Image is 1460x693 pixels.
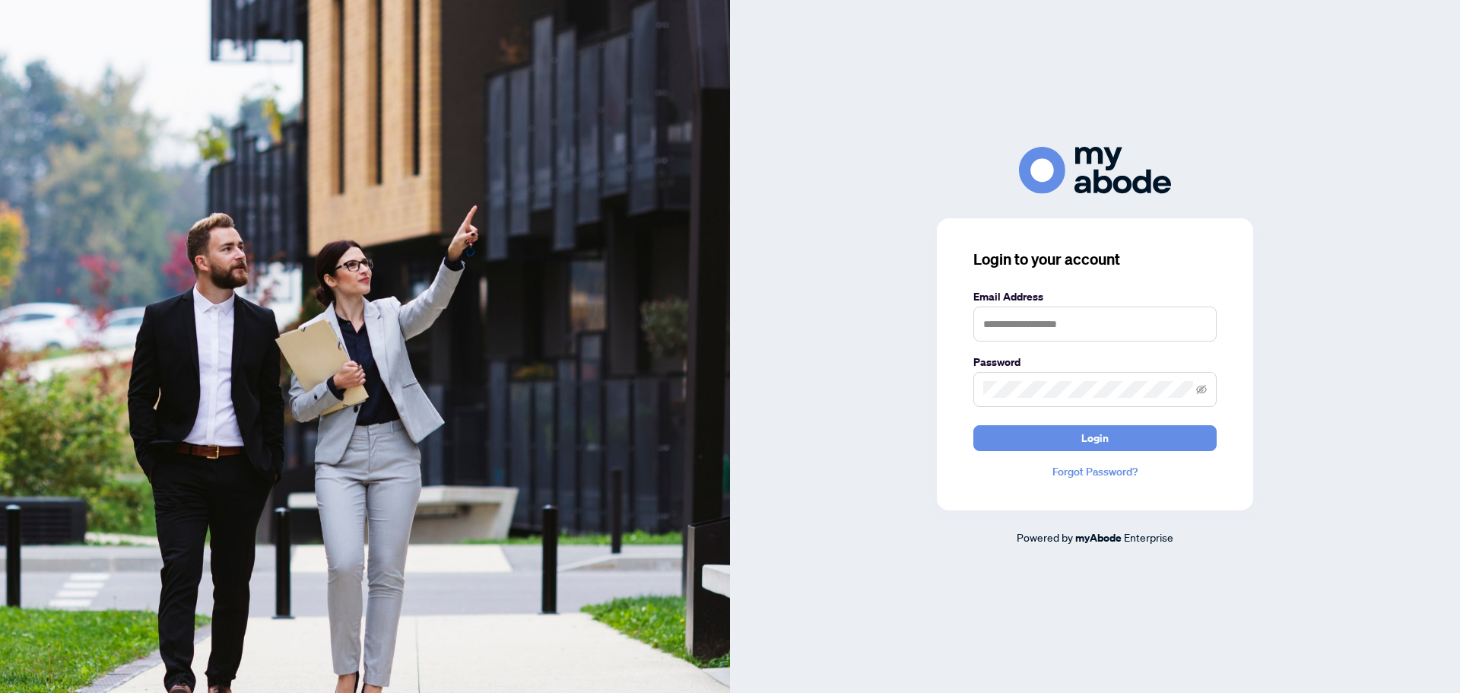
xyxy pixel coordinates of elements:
[973,425,1217,451] button: Login
[1019,147,1171,193] img: ma-logo
[1081,426,1109,450] span: Login
[973,249,1217,270] h3: Login to your account
[973,463,1217,480] a: Forgot Password?
[1075,529,1122,546] a: myAbode
[973,354,1217,370] label: Password
[1196,384,1207,395] span: eye-invisible
[1017,530,1073,544] span: Powered by
[973,288,1217,305] label: Email Address
[1124,530,1173,544] span: Enterprise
